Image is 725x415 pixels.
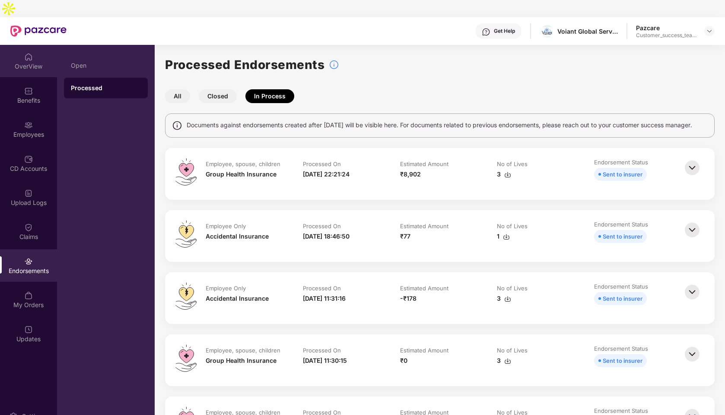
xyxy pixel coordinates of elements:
[636,32,696,39] div: Customer_success_team_lead
[165,89,190,103] button: All
[504,296,511,302] img: svg+xml;base64,PHN2ZyBpZD0iRG93bmxvYWQtMzJ4MzIiIHhtbG5zPSJodHRwOi8vd3d3LnczLm9yZy8yMDAwL3N2ZyIgd2...
[24,325,33,334] img: svg+xml;base64,PHN2ZyBpZD0iVXBkYXRlZCIgeG1sbnM9Imh0dHA6Ly93d3cudzMub3JnLzIwMDAvc3ZnIiB3aWR0aD0iMj...
[400,160,448,168] div: Estimated Amount
[594,158,648,166] div: Endorsement Status
[603,232,642,241] div: Sent to insurer
[199,89,237,103] button: Closed
[329,60,339,70] img: svg+xml;base64,PHN2ZyBpZD0iSW5mb18tXzMyeDMyIiBkYXRhLW5hbWU9IkluZm8gLSAzMngzMiIgeG1sbnM9Imh0dHA6Ly...
[400,222,448,230] div: Estimated Amount
[504,358,511,365] img: svg+xml;base64,PHN2ZyBpZD0iRG93bmxvYWQtMzJ4MzIiIHhtbG5zPSJodHRwOi8vd3d3LnczLm9yZy8yMDAwL3N2ZyIgd2...
[497,232,510,241] div: 1
[24,155,33,163] img: svg+xml;base64,PHN2ZyBpZD0iQ0RfQWNjb3VudHMiIGRhdGEtbmFtZT0iQ0QgQWNjb3VudHMiIHhtbG5zPSJodHRwOi8vd3...
[683,283,702,302] img: svg+xml;base64,PHN2ZyBpZD0iQmFjay0zMngzMiIgeG1sbnM9Imh0dHA6Ly93d3cudzMub3JnLzIwMDAvc3ZnIiB3aWR0aD...
[400,356,407,365] div: ₹0
[497,222,528,230] div: No of Lives
[206,170,277,179] div: Group Health Insurance
[303,356,347,365] div: [DATE] 11:30:15
[206,284,246,292] div: Employee Only
[206,160,280,168] div: Employee, spouse, children
[303,294,346,303] div: [DATE] 11:31:16
[494,28,515,35] div: Get Help
[497,284,528,292] div: No of Lives
[165,55,324,74] h1: Processed Endorsements
[10,25,67,37] img: New Pazcare Logo
[303,160,341,168] div: Processed On
[683,345,702,364] img: svg+xml;base64,PHN2ZyBpZD0iQmFjay0zMngzMiIgeG1sbnM9Imh0dHA6Ly93d3cudzMub3JnLzIwMDAvc3ZnIiB3aWR0aD...
[206,232,269,241] div: Accidental Insurance
[24,121,33,129] img: svg+xml;base64,PHN2ZyBpZD0iRW1wbG95ZWVzIiB4bWxucz0iaHR0cDovL3d3dy53My5vcmcvMjAwMC9zdmciIHdpZHRoPS...
[24,291,33,300] img: svg+xml;base64,PHN2ZyBpZD0iTXlfT3JkZXJzIiBkYXRhLW5hbWU9Ik15IE9yZGVycyIgeG1sbnM9Imh0dHA6Ly93d3cudz...
[24,223,33,232] img: svg+xml;base64,PHN2ZyBpZD0iQ2xhaW0iIHhtbG5zPSJodHRwOi8vd3d3LnczLm9yZy8yMDAwL3N2ZyIgd2lkdGg9IjIwIi...
[497,170,511,179] div: 3
[175,220,197,248] img: svg+xml;base64,PHN2ZyB4bWxucz0iaHR0cDovL3d3dy53My5vcmcvMjAwMC9zdmciIHdpZHRoPSI0OS4zMiIgaGVpZ2h0PS...
[594,345,648,352] div: Endorsement Status
[497,356,511,365] div: 3
[400,346,448,354] div: Estimated Amount
[594,407,648,415] div: Endorsement Status
[24,189,33,198] img: svg+xml;base64,PHN2ZyBpZD0iVXBsb2FkX0xvZ3MiIGRhdGEtbmFtZT0iVXBsb2FkIExvZ3MiIHhtbG5zPSJodHRwOi8vd3...
[706,28,713,35] img: svg+xml;base64,PHN2ZyBpZD0iRHJvcGRvd24tMzJ4MzIiIHhtbG5zPSJodHRwOi8vd3d3LnczLm9yZy8yMDAwL3N2ZyIgd2...
[594,283,648,290] div: Endorsement Status
[683,220,702,239] img: svg+xml;base64,PHN2ZyBpZD0iQmFjay0zMngzMiIgeG1sbnM9Imh0dHA6Ly93d3cudzMub3JnLzIwMDAvc3ZnIiB3aWR0aD...
[497,294,511,303] div: 3
[172,120,182,131] img: svg+xml;base64,PHN2ZyBpZD0iSW5mbyIgeG1sbnM9Imh0dHA6Ly93d3cudzMub3JnLzIwMDAvc3ZnIiB3aWR0aD0iMTQiIG...
[206,346,280,354] div: Employee, spouse, children
[400,170,421,179] div: ₹8,902
[603,356,642,365] div: Sent to insurer
[303,232,350,241] div: [DATE] 18:46:50
[636,24,696,32] div: Pazcare
[175,345,197,372] img: svg+xml;base64,PHN2ZyB4bWxucz0iaHR0cDovL3d3dy53My5vcmcvMjAwMC9zdmciIHdpZHRoPSI0OS4zMiIgaGVpZ2h0PS...
[206,356,277,365] div: Group Health Insurance
[541,27,553,36] img: IMG_8296.jpg
[303,222,341,230] div: Processed On
[71,62,141,69] div: Open
[400,284,448,292] div: Estimated Amount
[175,158,197,185] img: svg+xml;base64,PHN2ZyB4bWxucz0iaHR0cDovL3d3dy53My5vcmcvMjAwMC9zdmciIHdpZHRoPSI0OS4zMiIgaGVpZ2h0PS...
[303,170,350,179] div: [DATE] 22:21:24
[503,233,510,240] img: svg+xml;base64,PHN2ZyBpZD0iRG93bmxvYWQtMzJ4MzIiIHhtbG5zPSJodHRwOi8vd3d3LnczLm9yZy8yMDAwL3N2ZyIgd2...
[603,170,642,179] div: Sent to insurer
[482,28,490,36] img: svg+xml;base64,PHN2ZyBpZD0iSGVscC0zMngzMiIgeG1sbnM9Imh0dHA6Ly93d3cudzMub3JnLzIwMDAvc3ZnIiB3aWR0aD...
[594,220,648,228] div: Endorsement Status
[24,53,33,61] img: svg+xml;base64,PHN2ZyBpZD0iSG9tZSIgeG1sbnM9Imh0dHA6Ly93d3cudzMub3JnLzIwMDAvc3ZnIiB3aWR0aD0iMjAiIG...
[24,257,33,266] img: svg+xml;base64,PHN2ZyBpZD0iRW5kb3JzZW1lbnRzIiB4bWxucz0iaHR0cDovL3d3dy53My5vcmcvMjAwMC9zdmciIHdpZH...
[24,87,33,95] img: svg+xml;base64,PHN2ZyBpZD0iQmVuZWZpdHMiIHhtbG5zPSJodHRwOi8vd3d3LnczLm9yZy8yMDAwL3N2ZyIgd2lkdGg9Ij...
[497,346,528,354] div: No of Lives
[504,171,511,178] img: svg+xml;base64,PHN2ZyBpZD0iRG93bmxvYWQtMzJ4MzIiIHhtbG5zPSJodHRwOi8vd3d3LnczLm9yZy8yMDAwL3N2ZyIgd2...
[303,284,341,292] div: Processed On
[187,120,692,130] span: Documents against endorsements created after [DATE] will be visible here. For documents related t...
[71,84,141,92] div: Processed
[497,160,528,168] div: No of Lives
[206,222,246,230] div: Employee Only
[400,294,417,303] div: -₹178
[245,89,294,103] button: In Process
[557,27,618,35] div: Voiant Global Services India Private Limited
[603,294,642,303] div: Sent to insurer
[683,158,702,177] img: svg+xml;base64,PHN2ZyBpZD0iQmFjay0zMngzMiIgeG1sbnM9Imh0dHA6Ly93d3cudzMub3JnLzIwMDAvc3ZnIiB3aWR0aD...
[206,294,269,303] div: Accidental Insurance
[400,232,410,241] div: ₹77
[303,346,341,354] div: Processed On
[175,283,197,310] img: svg+xml;base64,PHN2ZyB4bWxucz0iaHR0cDovL3d3dy53My5vcmcvMjAwMC9zdmciIHdpZHRoPSI0OS4zMiIgaGVpZ2h0PS...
